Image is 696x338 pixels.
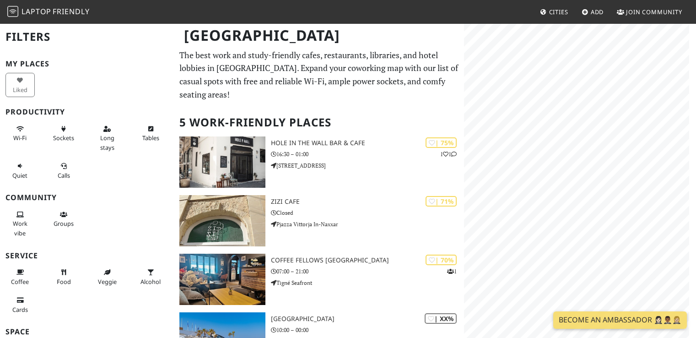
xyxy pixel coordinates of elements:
[5,158,35,183] button: Quiet
[7,4,90,20] a: LaptopFriendly LaptopFriendly
[271,278,464,287] p: Tigné Seafront
[5,251,168,260] h3: Service
[49,158,78,183] button: Calls
[22,6,51,16] span: Laptop
[7,6,18,17] img: LaptopFriendly
[179,195,265,246] img: Zizi cafe
[5,23,168,51] h2: Filters
[92,121,122,155] button: Long stays
[271,150,464,158] p: 16:30 – 01:00
[5,265,35,289] button: Coffee
[5,60,168,68] h3: My Places
[13,219,27,237] span: People working
[12,305,28,314] span: Credit cards
[174,136,464,188] a: Hole in the Wall Bar & Cafe | 75% 11 Hole in the Wall Bar & Cafe 16:30 – 01:00 [STREET_ADDRESS]
[136,121,165,146] button: Tables
[174,254,464,305] a: Coffee Fellows Malta | 70% 1 Coffee Fellows [GEOGRAPHIC_DATA] 07:00 – 21:00 Tigné Seafront
[49,121,78,146] button: Sockets
[271,256,464,264] h3: Coffee Fellows [GEOGRAPHIC_DATA]
[54,219,74,228] span: Group tables
[142,134,159,142] span: Work-friendly tables
[271,220,464,229] p: Pjazza Vittorja In-Naxxar
[92,265,122,289] button: Veggie
[440,150,457,158] p: 1 1
[12,171,27,180] span: Quiet
[613,4,686,20] a: Join Community
[179,136,265,188] img: Hole in the Wall Bar & Cafe
[425,313,457,324] div: | XX%
[447,267,457,276] p: 1
[174,195,464,246] a: Zizi cafe | 71% Zizi cafe Closed Pjazza Vittorja In-Naxxar
[271,208,464,217] p: Closed
[98,278,117,286] span: Veggie
[5,108,168,116] h3: Productivity
[5,193,168,202] h3: Community
[271,267,464,276] p: 07:00 – 21:00
[5,293,35,317] button: Cards
[58,171,70,180] span: Video/audio calls
[271,139,464,147] h3: Hole in the Wall Bar & Cafe
[179,49,459,101] p: The best work and study-friendly cafes, restaurants, libraries, and hotel lobbies in [GEOGRAPHIC_...
[271,161,464,170] p: [STREET_ADDRESS]
[5,207,35,240] button: Work vibe
[140,278,161,286] span: Alcohol
[136,265,165,289] button: Alcohol
[5,121,35,146] button: Wi-Fi
[426,137,457,148] div: | 75%
[271,315,464,323] h3: [GEOGRAPHIC_DATA]
[591,8,604,16] span: Add
[177,23,462,48] h1: [GEOGRAPHIC_DATA]
[5,327,168,336] h3: Space
[553,311,687,329] a: Become an Ambassador 🤵🏻‍♀️🤵🏾‍♂️🤵🏼‍♀️
[179,109,459,136] h2: 5 Work-Friendly Places
[49,207,78,231] button: Groups
[11,278,29,286] span: Coffee
[57,278,71,286] span: Food
[100,134,114,151] span: Long stays
[271,326,464,334] p: 10:00 – 00:00
[536,4,572,20] a: Cities
[271,198,464,206] h3: Zizi cafe
[426,196,457,207] div: | 71%
[49,265,78,289] button: Food
[426,255,457,265] div: | 70%
[13,134,27,142] span: Stable Wi-Fi
[549,8,568,16] span: Cities
[626,8,682,16] span: Join Community
[53,134,74,142] span: Power sockets
[53,6,89,16] span: Friendly
[179,254,265,305] img: Coffee Fellows Malta
[578,4,608,20] a: Add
